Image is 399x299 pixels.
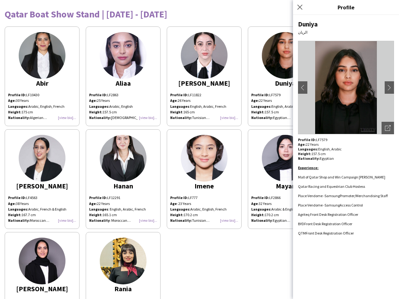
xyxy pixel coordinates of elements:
li: Qatar Racing and Equestrian Club Hostess [298,184,394,189]
div: Hanan [89,183,157,189]
span: : [251,201,259,206]
li: QTM [298,231,394,235]
p: LF12291 [89,195,157,201]
b: Nationality [89,218,110,223]
strong: Nationality: [298,156,320,161]
strong: Height: [251,212,265,217]
strong: Height: [251,110,265,114]
span: Place Vendome - [298,203,324,207]
strong: Profile ID: [89,93,107,97]
strong: Nationality: [8,115,30,120]
img: thumb-661f94ac5e77e.jpg [19,238,65,284]
strong: Age: [89,98,97,103]
b: Height: [89,212,103,217]
li: Mall of Qatar Shop and Win Campaign [PERSON_NAME] [298,175,394,179]
span: Front Desk Registration Officer [304,221,352,226]
strong: Age: [251,98,259,103]
strong: Profile ID: [8,195,26,200]
div: Abir [8,80,76,86]
span: Promoter/Merchandising Staff [340,193,388,198]
strong: Nationality: [8,218,30,223]
span: Front Desk Registration Officer [310,212,358,217]
span: : [170,98,178,103]
div: Qatar Boat Show Stand | [DATE] - [DATE] [5,9,394,19]
li: BYD [298,221,394,226]
img: Crew avatar or photo [298,41,394,134]
p: 22 Years : English, Arabic, French 165.1 cm : Moroccan [89,201,157,224]
span: : [170,104,190,109]
span: : [170,110,183,114]
strong: Age: [8,201,16,206]
span: Samsung [324,203,340,207]
b: Age: [89,201,97,206]
div: [PERSON_NAME] [170,80,238,86]
div: الريان [298,30,394,35]
span: 26 Years [178,98,190,103]
span: English, Arabic, French [190,104,226,109]
strong: Profile ID: [298,137,316,142]
b: Languages [170,104,189,109]
p: Arabic & English 170.2 cm [251,206,319,218]
img: thumb-35d2da39-8be6-4824-85cb-2cf367f06589.png [262,135,309,182]
strong: Nationality: [170,218,192,223]
div: Duniya [298,20,394,28]
strong: Profile ID: [251,195,269,200]
p: LF4563 [8,195,76,201]
li: Place Vendome - [298,193,394,198]
p: 25 Years Arabic, English 157.5 cm [DEMOGRAPHIC_DATA] [89,98,157,121]
img: thumb-165579915162b17d6f24db5.jpg [100,32,147,79]
img: thumb-5b96b244-b851-4c83-a1a2-d1307e99b29f.jpg [100,135,147,182]
p: 22 Years English, Arabic 157.5 cm Egyptian [298,142,394,161]
img: thumb-167457163963cfef7729a12.jpg [181,135,228,182]
b: Profile ID: [89,195,107,200]
div: Aliaa [89,80,157,86]
b: Age [170,98,177,103]
strong: Height: [8,110,22,114]
strong: Profile ID: [170,195,188,200]
p: LF7579 [251,92,319,98]
p: LF777 [170,195,238,201]
img: thumb-3f5721cb-bd9a-49c1-bd8d-44c4a3b8636f.jpg [262,32,309,79]
span: : [251,218,273,223]
p: 22 Years English, Arabic 157.5 cm Egyptian [251,98,319,121]
b: Age [170,201,177,206]
strong: Languages: [298,147,318,151]
div: Mayar [251,183,319,189]
div: Rania [89,286,157,292]
b: Languages [89,207,108,211]
strong: Profile ID: [8,93,26,97]
p: 30 Years Arabic, English, French 175 cm Algerian [8,98,76,121]
p: 38 Years Arabic, French & English 167.7 cm Moroccan [8,201,76,224]
p: LF11822 [170,92,238,103]
strong: Languages: [170,207,190,211]
p: LF2866 [251,195,319,201]
p: LF10430 [8,92,76,98]
div: Open photos pop-in [382,122,394,134]
strong: Nationality: [89,115,111,120]
li: Access Control [298,203,394,207]
strong: Height: [8,212,22,217]
strong: Languages: [89,104,109,109]
img: thumb-e3c10a19-f364-457c-bf96-69d5c6b3dafc.jpg [181,32,228,79]
li: Agriteq [298,212,394,217]
img: thumb-fc3e0976-9115-4af5-98af-bfaaaaa2f1cd.jpg [19,32,65,79]
strong: Nationality: [251,115,273,120]
img: thumb-9b6fd660-ba35-4b88-a194-5e7aedc5b98e.png [19,135,65,182]
strong: Profile ID: [170,93,188,97]
u: Experience: [298,165,319,170]
strong: Languages: [251,207,272,211]
strong: Nationality: [170,115,192,120]
div: Imene [170,183,238,189]
b: Height [170,110,182,114]
div: [PERSON_NAME] [8,183,76,189]
strong: Age: [298,142,306,147]
span: Front Desk Registration Officer [306,231,354,235]
b: Age [251,201,258,206]
strong: Profile ID: [251,93,269,97]
span: Samsung [324,193,340,198]
p: : 23 Years Arabic, English, French 170.2 cm Tunisian [170,201,238,224]
p: LF7579 [298,137,394,142]
strong: Height: [298,151,311,156]
strong: Languages: [8,104,28,109]
strong: Height: [170,212,184,217]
